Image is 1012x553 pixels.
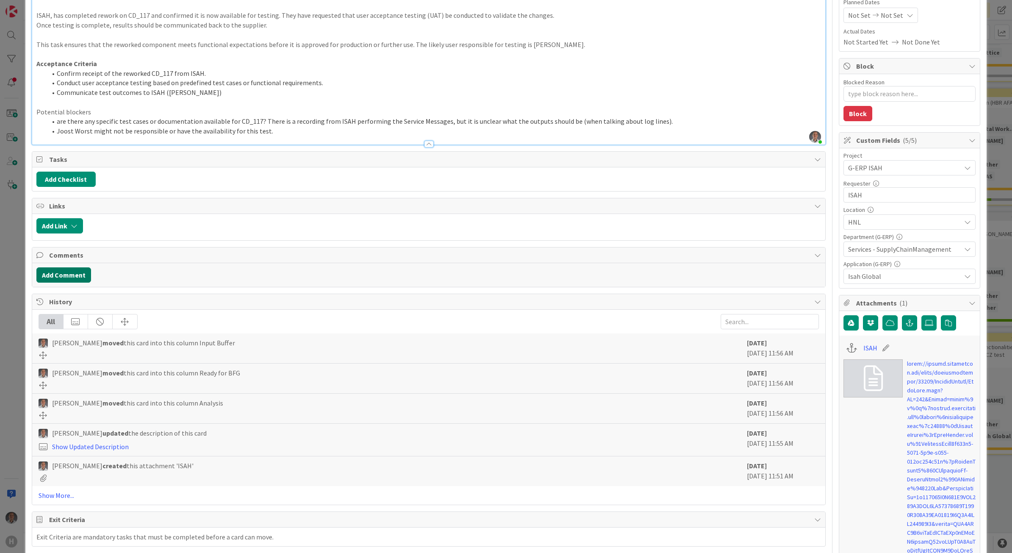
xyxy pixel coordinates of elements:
div: [DATE] 11:56 AM [747,368,819,389]
span: Not Done Yet [902,37,940,47]
b: moved [102,369,124,377]
b: [DATE] [747,339,767,347]
span: Not Set [848,10,871,20]
div: Location [843,207,976,213]
span: Not Started Yet [843,37,888,47]
a: Show Updated Description [52,442,129,451]
li: Conduct user acceptance testing based on predefined test cases or functional requirements. [47,78,821,88]
div: [DATE] 11:56 AM [747,338,819,359]
input: Search... [721,314,819,329]
span: [PERSON_NAME] this card into this column Input Buffer [52,338,235,348]
div: Application (G-ERP) [843,261,976,267]
b: created [102,461,127,470]
div: [DATE] 11:51 AM [747,461,819,482]
b: moved [102,339,124,347]
span: Actual Dates [843,27,976,36]
span: Exit Criteria [49,514,810,525]
p: Potential blockers [36,107,821,117]
div: [DATE] 11:55 AM [747,428,819,452]
a: ISAH [863,343,877,353]
p: Once testing is complete, results should be communicated back to the supplier. [36,20,821,30]
b: [DATE] [747,429,767,437]
span: [PERSON_NAME] this card into this column Analysis [52,398,223,408]
span: Tasks [49,154,810,164]
li: Communicate test outcomes to ISAH ([PERSON_NAME]) [47,88,821,97]
span: Services - SupplyChainManagement [848,244,961,254]
span: Custom Fields [856,135,965,145]
span: Not Set [881,10,903,20]
label: Requester [843,180,871,187]
button: Add Checklist [36,172,96,187]
span: [PERSON_NAME] this card into this column Ready for BFG [52,368,240,378]
strong: Acceptance Criteria [36,59,97,68]
img: PS [39,339,48,348]
span: Block [856,61,965,71]
p: This task ensures that the reworked component meets functional expectations before it is approved... [36,40,821,50]
div: Project [843,153,976,158]
img: PS [39,461,48,471]
b: moved [102,399,124,407]
div: Exit Criteria are mandatory tasks that must be completed before a card can move. [36,532,274,542]
span: ( 1 ) [899,299,907,307]
span: G-ERP ISAH [848,162,957,174]
b: [DATE] [747,461,767,470]
li: Joost Worst might not be responsible or have the availability for this test. [47,126,821,136]
img: PS [39,399,48,408]
p: ISAH, has completed rework on CD_117 and confirmed it is now available for testing. They have req... [36,11,821,20]
b: [DATE] [747,399,767,407]
div: All [39,314,64,329]
span: [PERSON_NAME] this attachment 'ISAH' [52,461,194,471]
button: Block [843,106,872,121]
div: Department (G-ERP) [843,234,976,240]
span: History [49,297,810,307]
a: Show More... [39,490,819,500]
button: Add Comment [36,267,91,283]
b: updated [102,429,128,437]
span: Links [49,201,810,211]
label: Blocked Reason [843,78,885,86]
div: [DATE] 11:56 AM [747,398,819,419]
span: HNL [848,217,961,227]
span: Attachments [856,298,965,308]
b: [DATE] [747,369,767,377]
img: PS [39,429,48,438]
span: Comments [49,250,810,260]
li: are there any specific test cases or documentation available for CD_117? There is a recording fro... [47,117,821,126]
span: [PERSON_NAME] the description of this card [52,428,207,438]
img: PS [39,369,48,378]
span: Isah Global [848,271,961,281]
span: ( 5/5 ) [903,136,917,145]
button: Add Link [36,218,83,233]
img: ZpNBD4BARTTTSPmcCHrinQHkN84PXMwn.jpg [809,131,821,143]
li: Confirm receipt of the reworked CD_117 from ISAH. [47,69,821,78]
